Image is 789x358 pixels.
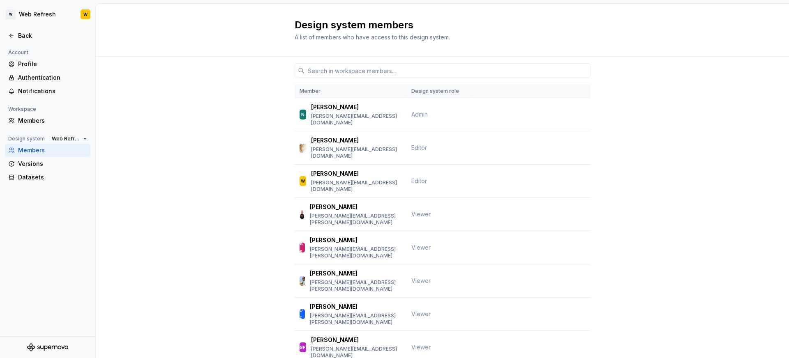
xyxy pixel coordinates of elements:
[311,103,359,111] p: [PERSON_NAME]
[411,343,431,351] span: Viewer
[300,209,305,219] img: Adam
[18,60,87,68] div: Profile
[310,269,358,278] p: [PERSON_NAME]
[310,312,401,326] p: [PERSON_NAME][EMAIL_ADDRESS][PERSON_NAME][DOMAIN_NAME]
[295,85,406,98] th: Member
[5,85,90,98] a: Notifications
[311,136,359,145] p: [PERSON_NAME]
[18,117,87,125] div: Members
[300,276,305,286] img: Daniel G
[18,73,87,82] div: Authentication
[300,239,305,256] div: AS
[18,146,87,154] div: Members
[27,343,68,351] svg: Supernova Logo
[18,32,87,40] div: Back
[301,177,305,185] div: W
[311,170,359,178] p: [PERSON_NAME]
[5,171,90,184] a: Datasets
[2,5,94,23] button: WWeb RefreshW
[295,34,450,41] span: A list of members who have access to this design system.
[310,213,401,226] p: [PERSON_NAME][EMAIL_ADDRESS][PERSON_NAME][DOMAIN_NAME]
[305,63,591,78] input: Search in workspace members...
[6,9,16,19] div: W
[300,343,306,351] div: GP
[295,18,581,32] h2: Design system members
[52,135,80,142] span: Web Refresh
[310,279,401,292] p: [PERSON_NAME][EMAIL_ADDRESS][PERSON_NAME][DOMAIN_NAME]
[301,110,305,119] div: N
[83,11,88,18] div: W
[18,173,87,181] div: Datasets
[311,179,401,193] p: [PERSON_NAME][EMAIL_ADDRESS][DOMAIN_NAME]
[300,143,307,153] img: Marisa Recuenco
[411,110,428,119] span: Admin
[5,29,90,42] a: Back
[18,160,87,168] div: Versions
[310,246,401,259] p: [PERSON_NAME][EMAIL_ADDRESS][PERSON_NAME][DOMAIN_NAME]
[411,88,468,94] div: Design system role
[411,310,431,318] span: Viewer
[5,114,90,127] a: Members
[300,306,305,322] div: DF
[411,177,427,185] span: Editor
[5,144,90,157] a: Members
[311,146,401,159] p: [PERSON_NAME][EMAIL_ADDRESS][DOMAIN_NAME]
[311,113,401,126] p: [PERSON_NAME][EMAIL_ADDRESS][DOMAIN_NAME]
[310,236,358,244] p: [PERSON_NAME]
[5,71,90,84] a: Authentication
[5,157,90,170] a: Versions
[411,243,431,252] span: Viewer
[310,303,358,311] p: [PERSON_NAME]
[19,10,56,18] div: Web Refresh
[18,87,87,95] div: Notifications
[411,144,427,152] span: Editor
[310,203,358,211] p: [PERSON_NAME]
[5,104,39,114] div: Workspace
[5,134,48,144] div: Design system
[411,277,431,285] span: Viewer
[5,48,32,57] div: Account
[5,57,90,71] a: Profile
[411,210,431,218] span: Viewer
[311,336,359,344] p: [PERSON_NAME]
